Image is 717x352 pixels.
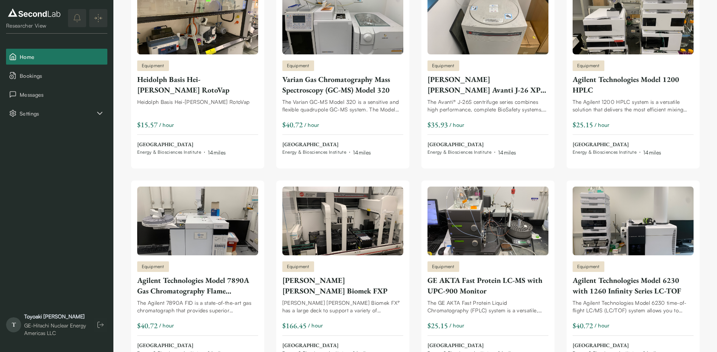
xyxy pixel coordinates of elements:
span: Equipment [432,263,455,270]
div: $40.72 [137,320,158,331]
span: Equipment [577,62,600,69]
span: / hour [595,321,610,329]
img: Agilent Technologies Model 6230 with 1260 Infinity Series LC-TOF [573,187,694,255]
span: / hour [304,121,319,129]
span: [GEOGRAPHIC_DATA] [427,342,516,349]
span: Equipment [287,263,310,270]
span: Bookings [20,72,104,80]
button: Settings [6,105,107,121]
div: $35.93 [427,119,448,130]
span: [GEOGRAPHIC_DATA] [137,141,226,148]
button: Log out [94,318,107,332]
div: Heidolph Basis Hei-[PERSON_NAME] RotoVap [137,74,258,95]
div: Varian Gas Chromatography Mass Spectroscopy (GC-MS) Model 320 [282,74,403,95]
img: logo [6,7,62,19]
img: Beckman Coulter Biomek FXP [282,187,403,255]
span: Energy & Biosciences Institute [137,149,201,155]
span: T [6,317,21,332]
span: Equipment [432,62,455,69]
div: $166.45 [282,320,307,331]
span: / hour [449,321,465,329]
span: [GEOGRAPHIC_DATA] [573,342,661,349]
span: Settings [20,110,95,117]
div: The Avanti® J-26S centrifuge series combines high performance, complete BioSafety systems, and lo... [427,98,548,113]
span: Messages [20,91,104,99]
span: [GEOGRAPHIC_DATA] [427,141,516,148]
button: notifications [68,9,86,27]
div: Researcher View [6,22,62,29]
span: Energy & Biosciences Institute [573,149,637,155]
img: Agilent Technologies Model 7890A Gas Chromatography Flame Ionization Detector [137,187,258,255]
span: [GEOGRAPHIC_DATA] [282,141,371,148]
div: $40.72 [573,320,593,331]
div: 14 miles [498,148,516,156]
button: Expand/Collapse sidebar [89,9,107,27]
div: The Agilent 1200 HPLC system is a versatile solution that delivers the most efficient mixing and ... [573,98,694,113]
button: Home [6,49,107,65]
div: GE-Hitachi Nuclear Energy Americas LLC [24,322,86,337]
div: [PERSON_NAME] [PERSON_NAME] Biomek FXᴾ has a large deck to support a variety of applications, wit... [282,299,403,314]
div: [PERSON_NAME] [PERSON_NAME] Avanti J-26 XP Centrifuge [427,74,548,95]
div: Agilent Technologies Model 6230 with 1260 Infinity Series LC-TOF [573,275,694,296]
div: The Agilent 7890A FID is a state-of-the-art gas chromatograph that provides superior performance ... [137,299,258,314]
div: 14 miles [643,148,661,156]
div: Agilent Technologies Model 7890A Gas Chromatography Flame Ionization Detector [137,275,258,296]
span: / hour [159,121,174,129]
img: GE AKTA Fast Protein LC-MS with UPC-900 Monitor [427,187,548,255]
span: / hour [308,321,323,329]
span: [GEOGRAPHIC_DATA] [137,342,226,349]
span: Energy & Biosciences Institute [282,149,347,155]
div: 14 miles [208,148,226,156]
div: Toyoaki [PERSON_NAME] [24,313,86,320]
span: Equipment [577,263,600,270]
span: Equipment [287,62,310,69]
div: GE AKTA Fast Protein LC-MS with UPC-900 Monitor [427,275,548,296]
span: Equipment [142,263,164,270]
div: 14 miles [353,148,371,156]
span: Home [20,53,104,61]
span: [GEOGRAPHIC_DATA] [573,141,661,148]
span: / hour [449,121,465,129]
button: Messages [6,86,107,102]
div: The Agilent Technologies Model 6230 time-of-flight LC/MS (LC/TOF) system allows you to upgrade fr... [573,299,694,314]
span: / hour [595,121,610,129]
div: Agilent Technologies Model 1200 HPLC [573,74,694,95]
button: Bookings [6,68,107,83]
div: $25.15 [427,320,448,331]
span: Equipment [142,62,164,69]
span: Energy & Biosciences Institute [427,149,492,155]
div: Heidolph Basis Hei-[PERSON_NAME] RotoVap [137,98,258,106]
div: [PERSON_NAME] [PERSON_NAME] Biomek FXP [282,275,403,296]
div: $15.57 [137,119,158,130]
div: $40.72 [282,119,303,130]
div: $25.15 [573,119,593,130]
div: The Varian GC-MS Model 320 is a sensitive and flexible quadrupole GC-MS system. The Model 320 pro... [282,98,403,113]
div: Settings sub items [6,105,107,121]
span: [GEOGRAPHIC_DATA] [282,342,371,349]
div: The GE AKTA Fast Protein Liquid Chromatography (FPLC) system is a versatile, modular liquid chrom... [427,299,548,314]
span: / hour [159,321,174,329]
